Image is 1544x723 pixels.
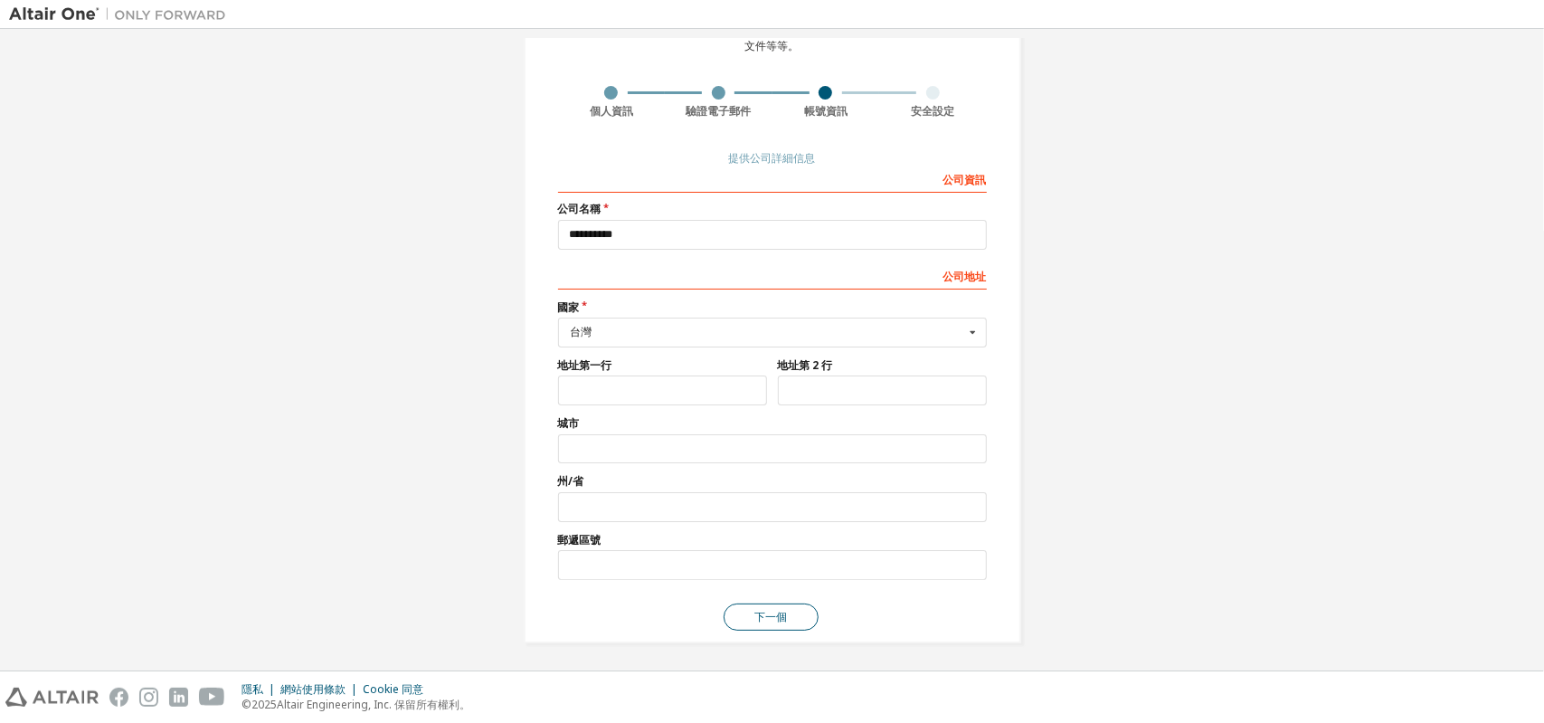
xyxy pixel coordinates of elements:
[9,5,235,24] img: 牽牛星一號
[729,150,816,166] font: 提供公司詳細信息
[558,357,612,373] font: 地址第一行
[804,103,848,119] font: 帳號資訊
[686,103,751,119] font: 驗證電子郵件
[242,697,251,712] font: ©
[745,38,800,53] font: 文件等等。
[5,688,99,707] img: altair_logo.svg
[242,681,263,697] font: 隱私
[139,688,158,707] img: instagram.svg
[590,103,633,119] font: 個人資訊
[911,103,954,119] font: 安全設定
[363,681,423,697] font: Cookie 同意
[109,688,128,707] img: facebook.svg
[280,681,346,697] font: 網站使用條款
[724,604,819,631] button: 下一個
[943,172,965,187] font: 公司
[943,269,965,284] font: 公司
[558,532,601,547] font: 郵遞區號
[169,688,188,707] img: linkedin.svg
[558,300,580,315] font: 國家
[580,201,601,216] font: 名稱
[558,415,580,431] font: 城市
[965,172,987,187] font: 資訊
[778,357,833,373] font: 地址第 2 行
[571,324,592,339] font: 台灣
[199,688,225,707] img: youtube.svg
[558,201,580,216] font: 公司
[558,473,584,489] font: 州/省
[251,697,277,712] font: 2025
[965,269,987,284] font: 地址
[754,609,787,624] font: 下一個
[277,697,470,712] font: Altair Engineering, Inc. 保留所有權利。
